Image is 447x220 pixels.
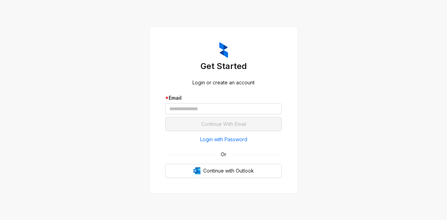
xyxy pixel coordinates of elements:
button: Continue With Email [165,117,282,131]
img: ZumaIcon [219,42,228,58]
span: Or [216,151,231,158]
div: Email [165,94,282,102]
span: Continue with Outlook [203,167,254,175]
div: Login or create an account [165,79,282,86]
button: Login with Password [165,134,282,145]
img: Outlook [193,167,200,174]
span: Login with Password [200,136,247,143]
h3: Get Started [165,61,282,72]
button: OutlookContinue with Outlook [165,164,282,178]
